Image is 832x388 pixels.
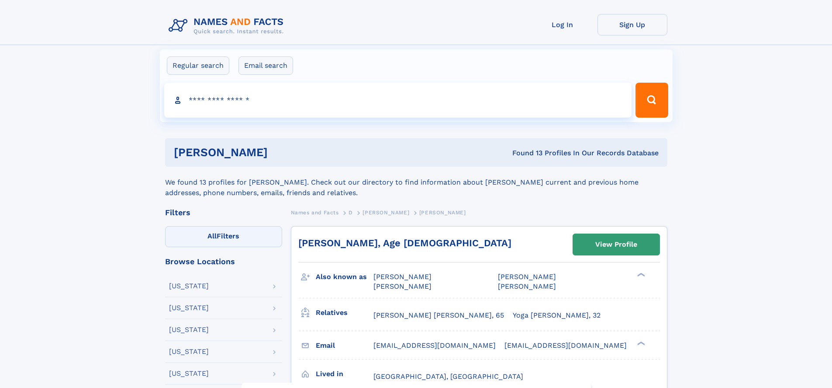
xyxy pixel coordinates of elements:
[167,56,229,75] label: Regular search
[362,207,409,218] a: [PERSON_NAME]
[165,226,282,247] label: Filters
[165,167,667,198] div: We found 13 profiles for [PERSON_NAME]. Check out our directory to find information about [PERSON...
[373,311,504,320] a: [PERSON_NAME] [PERSON_NAME], 65
[635,83,668,118] button: Search Button
[419,210,466,216] span: [PERSON_NAME]
[174,147,390,158] h1: [PERSON_NAME]
[498,273,556,281] span: [PERSON_NAME]
[169,370,209,377] div: [US_STATE]
[373,372,523,381] span: [GEOGRAPHIC_DATA], [GEOGRAPHIC_DATA]
[528,14,597,35] a: Log In
[291,207,339,218] a: Names and Facts
[165,209,282,217] div: Filters
[164,83,632,118] input: search input
[349,207,353,218] a: D
[504,341,627,350] span: [EMAIL_ADDRESS][DOMAIN_NAME]
[169,304,209,311] div: [US_STATE]
[595,234,637,255] div: View Profile
[169,326,209,333] div: [US_STATE]
[316,269,373,284] h3: Also known as
[169,348,209,355] div: [US_STATE]
[362,210,409,216] span: [PERSON_NAME]
[597,14,667,35] a: Sign Up
[169,283,209,290] div: [US_STATE]
[316,367,373,381] h3: Lived in
[513,311,601,320] a: Yoga [PERSON_NAME], 32
[349,210,353,216] span: D
[207,232,217,240] span: All
[165,14,291,38] img: Logo Names and Facts
[635,340,646,346] div: ❯
[498,282,556,290] span: [PERSON_NAME]
[390,148,659,158] div: Found 13 Profiles In Our Records Database
[165,258,282,266] div: Browse Locations
[373,282,432,290] span: [PERSON_NAME]
[373,341,496,350] span: [EMAIL_ADDRESS][DOMAIN_NAME]
[573,234,659,255] a: View Profile
[316,305,373,320] h3: Relatives
[298,238,511,248] a: [PERSON_NAME], Age [DEMOGRAPHIC_DATA]
[238,56,293,75] label: Email search
[373,273,432,281] span: [PERSON_NAME]
[316,338,373,353] h3: Email
[635,272,646,278] div: ❯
